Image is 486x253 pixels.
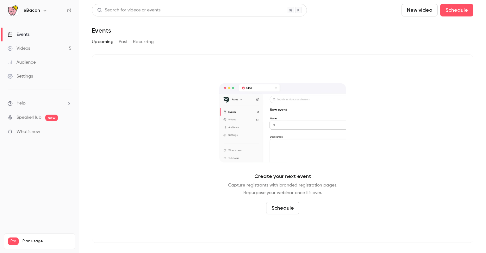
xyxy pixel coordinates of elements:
[64,129,72,135] iframe: Noticeable Trigger
[119,37,128,47] button: Past
[440,4,473,16] button: Schedule
[266,202,299,214] button: Schedule
[228,181,337,197] p: Capture registrants with branded registration pages. Repurpose your webinar once it's over.
[8,73,33,79] div: Settings
[45,115,58,121] span: new
[8,31,29,38] div: Events
[8,59,36,66] div: Audience
[16,129,40,135] span: What's new
[16,114,41,121] a: SpeakerHub
[8,237,19,245] span: Pro
[8,45,30,52] div: Videos
[8,5,18,16] img: eBacon
[92,37,114,47] button: Upcoming
[22,239,71,244] span: Plan usage
[133,37,154,47] button: Recurring
[92,27,111,34] h1: Events
[402,4,438,16] button: New video
[254,173,311,180] p: Create your next event
[16,100,26,107] span: Help
[8,100,72,107] li: help-dropdown-opener
[23,7,40,14] h6: eBacon
[97,7,160,14] div: Search for videos or events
